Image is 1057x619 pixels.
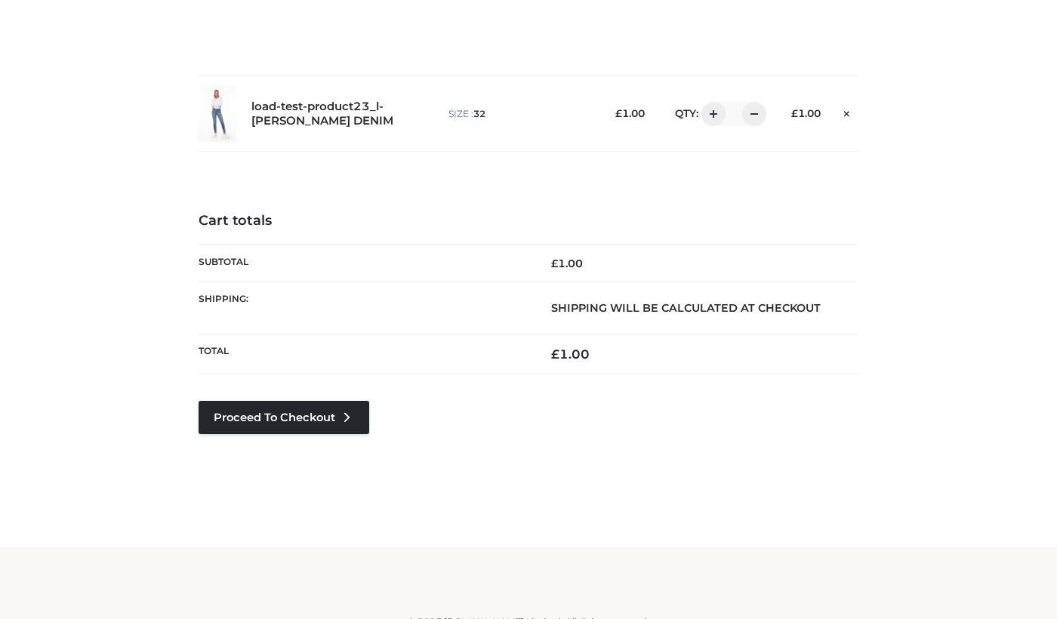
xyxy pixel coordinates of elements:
bdi: 1.00 [615,107,645,119]
a: Remove this item [836,102,858,122]
a: Proceed to Checkout [199,401,369,434]
bdi: 1.00 [791,107,821,119]
th: Shipping: [199,282,528,334]
span: £ [551,346,559,362]
th: Subtotal [199,245,528,282]
img: load-test-product23_l-PARKER SMITH DENIM - 32 [199,85,236,142]
span: £ [551,257,558,270]
h4: Cart totals [199,213,858,229]
div: QTY: [660,102,761,126]
span: 32 [473,108,485,119]
strong: Shipping will be calculated at checkout [551,301,821,315]
a: load-test-product23_l-[PERSON_NAME] DENIM [251,100,415,128]
bdi: 1.00 [551,257,583,270]
bdi: 1.00 [551,346,590,362]
th: Total [199,334,528,374]
span: £ [791,107,798,119]
p: size : [448,107,585,121]
span: £ [615,107,622,119]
